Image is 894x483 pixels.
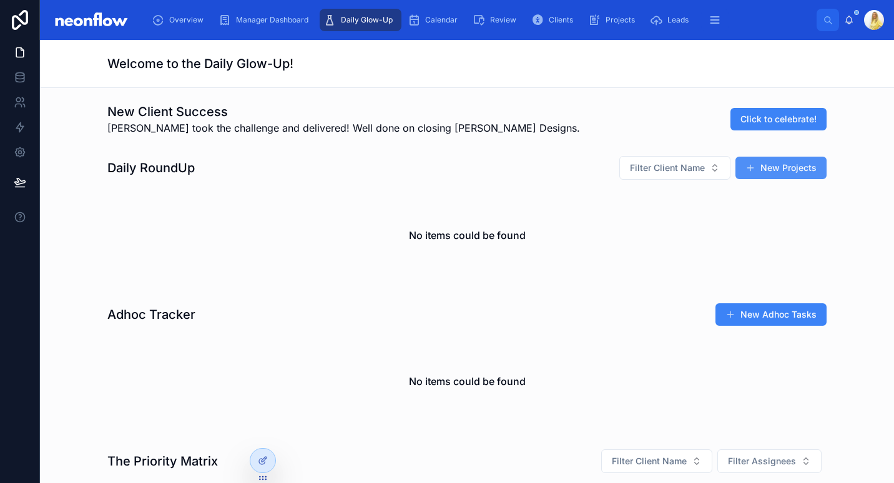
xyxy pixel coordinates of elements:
[425,15,458,25] span: Calendar
[50,10,132,30] img: App logo
[601,449,712,473] button: Select Button
[107,120,580,135] span: [PERSON_NAME] took the challenge and delivered! Well done on closing [PERSON_NAME] Designs.
[619,156,730,180] button: Select Button
[667,15,689,25] span: Leads
[606,15,635,25] span: Projects
[142,6,817,34] div: scrollable content
[584,9,644,31] a: Projects
[236,15,308,25] span: Manager Dashboard
[740,113,817,125] span: Click to celebrate!
[528,9,582,31] a: Clients
[107,159,195,177] h1: Daily RoundUp
[730,108,827,130] button: Click to celebrate!
[169,15,204,25] span: Overview
[320,9,401,31] a: Daily Glow-Up
[728,455,796,467] span: Filter Assignees
[469,9,525,31] a: Review
[717,449,822,473] button: Select Button
[735,157,827,179] button: New Projects
[490,15,516,25] span: Review
[107,306,195,323] h1: Adhoc Tracker
[107,103,580,120] h1: New Client Success
[409,228,526,243] h2: No items could be found
[404,9,466,31] a: Calendar
[409,374,526,389] h2: No items could be found
[148,9,212,31] a: Overview
[630,162,705,174] span: Filter Client Name
[612,455,687,467] span: Filter Client Name
[646,9,697,31] a: Leads
[341,15,393,25] span: Daily Glow-Up
[549,15,573,25] span: Clients
[215,9,317,31] a: Manager Dashboard
[715,303,827,326] button: New Adhoc Tasks
[107,55,293,72] h1: Welcome to the Daily Glow-Up!
[107,452,218,470] h1: The Priority Matrix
